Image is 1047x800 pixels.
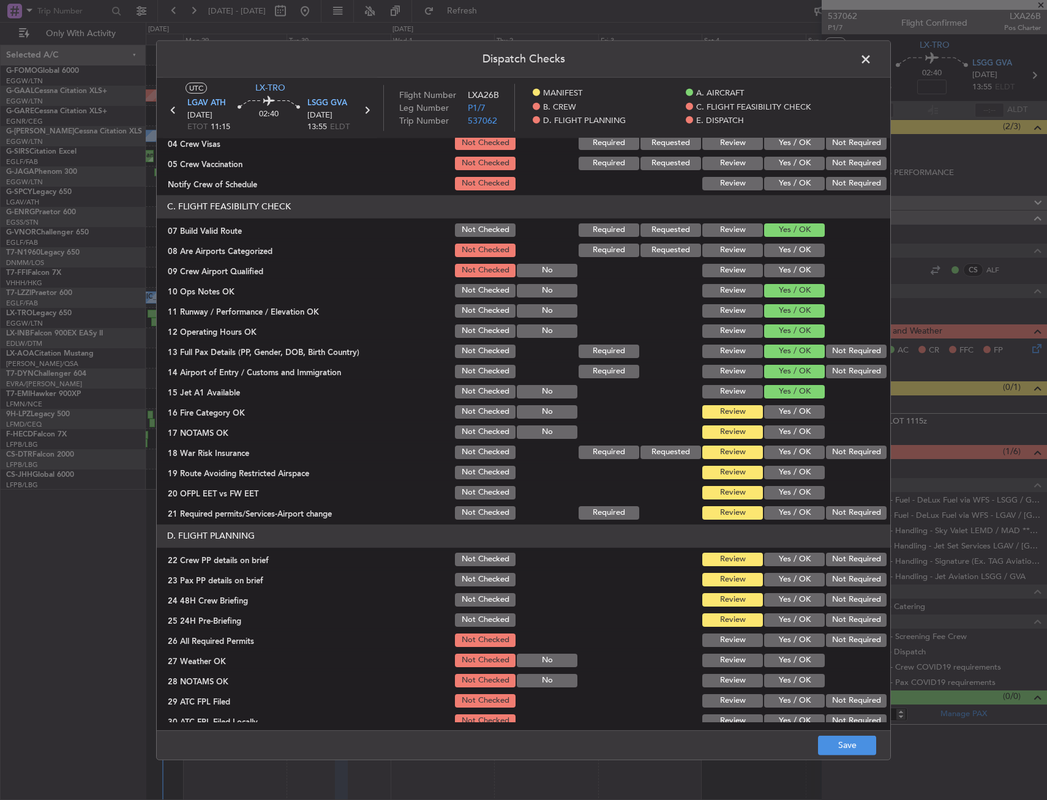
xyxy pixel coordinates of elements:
[826,613,887,627] button: Not Required
[764,466,825,479] button: Yes / OK
[826,136,887,150] button: Not Required
[764,284,825,297] button: Yes / OK
[764,593,825,607] button: Yes / OK
[826,446,887,459] button: Not Required
[764,634,825,647] button: Yes / OK
[826,345,887,358] button: Not Required
[764,573,825,586] button: Yes / OK
[764,264,825,277] button: Yes / OK
[764,405,825,419] button: Yes / OK
[826,177,887,190] button: Not Required
[764,345,825,358] button: Yes / OK
[764,714,825,728] button: Yes / OK
[826,573,887,586] button: Not Required
[764,177,825,190] button: Yes / OK
[826,714,887,728] button: Not Required
[764,304,825,318] button: Yes / OK
[764,506,825,520] button: Yes / OK
[764,553,825,566] button: Yes / OK
[764,324,825,338] button: Yes / OK
[826,157,887,170] button: Not Required
[764,385,825,398] button: Yes / OK
[818,736,876,755] button: Save
[764,244,825,257] button: Yes / OK
[764,654,825,667] button: Yes / OK
[826,365,887,378] button: Not Required
[764,425,825,439] button: Yes / OK
[764,223,825,237] button: Yes / OK
[764,486,825,499] button: Yes / OK
[764,365,825,378] button: Yes / OK
[826,506,887,520] button: Not Required
[764,613,825,627] button: Yes / OK
[764,694,825,708] button: Yes / OK
[764,674,825,687] button: Yes / OK
[826,593,887,607] button: Not Required
[764,446,825,459] button: Yes / OK
[826,553,887,566] button: Not Required
[826,694,887,708] button: Not Required
[764,136,825,150] button: Yes / OK
[764,157,825,170] button: Yes / OK
[826,634,887,647] button: Not Required
[157,40,890,77] header: Dispatch Checks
